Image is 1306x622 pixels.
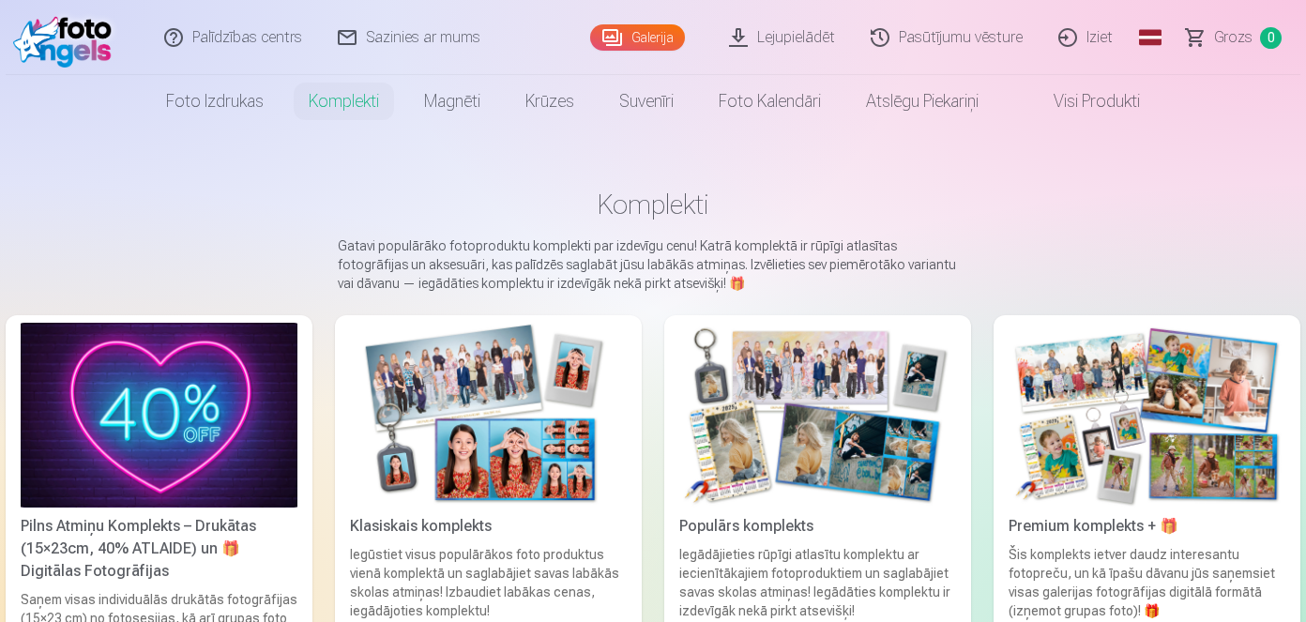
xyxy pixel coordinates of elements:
[402,75,503,128] a: Magnēti
[672,515,964,538] div: Populārs komplekts
[350,323,627,508] img: Klasiskais komplekts
[286,75,402,128] a: Komplekti
[21,323,297,508] img: Pilns Atmiņu Komplekts – Drukātas (15×23cm, 40% ATLAIDE) un 🎁 Digitālas Fotogrāfijas
[21,188,1285,221] h1: Komplekti
[503,75,597,128] a: Krūzes
[338,236,968,293] p: Gatavi populārāko fotoproduktu komplekti par izdevīgu cenu! Katrā komplektā ir rūpīgi atlasītas f...
[590,24,685,51] a: Galerija
[597,75,696,128] a: Suvenīri
[342,545,634,620] div: Iegūstiet visus populārākos foto produktus vienā komplektā un saglabājiet savas labākās skolas at...
[1009,323,1285,508] img: Premium komplekts + 🎁
[1001,75,1162,128] a: Visi produkti
[679,323,956,508] img: Populārs komplekts
[672,545,964,620] div: Iegādājieties rūpīgi atlasītu komplektu ar iecienītākajiem fotoproduktiem un saglabājiet savas sk...
[1214,26,1253,49] span: Grozs
[1001,545,1293,620] div: Šis komplekts ietver daudz interesantu fotopreču, un kā īpašu dāvanu jūs saņemsiet visas galerija...
[696,75,843,128] a: Foto kalendāri
[342,515,634,538] div: Klasiskais komplekts
[144,75,286,128] a: Foto izdrukas
[1001,515,1293,538] div: Premium komplekts + 🎁
[1260,27,1282,49] span: 0
[843,75,1001,128] a: Atslēgu piekariņi
[13,515,305,583] div: Pilns Atmiņu Komplekts – Drukātas (15×23cm, 40% ATLAIDE) un 🎁 Digitālas Fotogrāfijas
[13,8,121,68] img: /fa1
